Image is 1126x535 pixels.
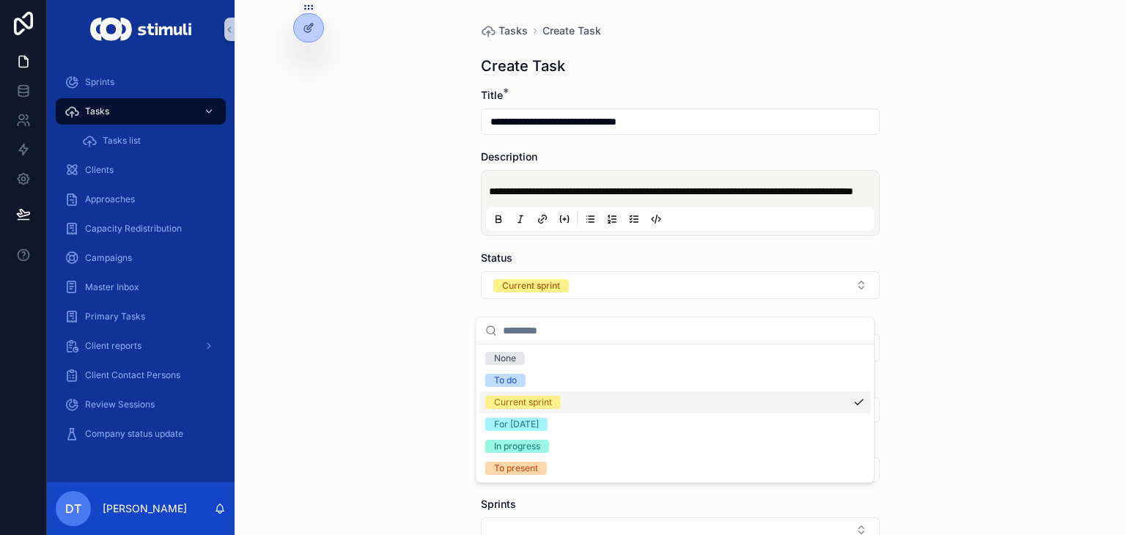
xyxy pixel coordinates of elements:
[494,462,538,475] div: To present
[85,106,109,117] span: Tasks
[56,215,226,242] a: Capacity Redistribution
[481,56,565,76] h1: Create Task
[85,223,182,235] span: Capacity Redistribution
[494,440,540,453] div: In progress
[56,391,226,418] a: Review Sessions
[494,374,517,387] div: To do
[502,279,560,292] div: Current sprint
[85,193,135,205] span: Approaches
[481,89,503,101] span: Title
[481,314,529,327] span: Task type
[481,251,512,264] span: Status
[85,399,155,410] span: Review Sessions
[494,418,539,431] div: For [DATE]
[481,23,528,38] a: Tasks
[73,128,226,154] a: Tasks list
[103,135,141,147] span: Tasks list
[494,352,516,365] div: None
[90,18,191,41] img: App logo
[56,421,226,447] a: Company status update
[56,303,226,330] a: Primary Tasks
[85,311,145,322] span: Primary Tasks
[494,396,552,409] div: Current sprint
[103,501,187,516] p: [PERSON_NAME]
[56,186,226,213] a: Approaches
[498,23,528,38] span: Tasks
[476,344,874,482] div: Suggestions
[481,271,880,299] button: Select Button
[85,252,132,264] span: Campaigns
[56,274,226,300] a: Master Inbox
[85,340,141,352] span: Client reports
[85,369,180,381] span: Client Contact Persons
[56,98,226,125] a: Tasks
[56,157,226,183] a: Clients
[85,164,114,176] span: Clients
[85,76,114,88] span: Sprints
[47,59,235,466] div: scrollable content
[85,281,139,293] span: Master Inbox
[542,23,601,38] a: Create Task
[481,498,516,510] span: Sprints
[56,333,226,359] a: Client reports
[56,362,226,388] a: Client Contact Persons
[56,245,226,271] a: Campaigns
[56,69,226,95] a: Sprints
[85,428,183,440] span: Company status update
[65,500,81,517] span: DT
[481,150,537,163] span: Description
